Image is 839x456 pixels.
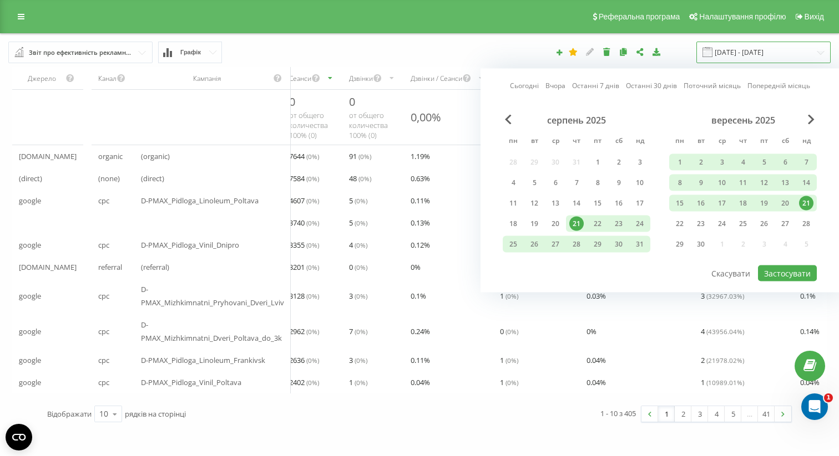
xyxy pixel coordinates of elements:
[629,236,650,253] div: нд 31 серп 2025 р.
[611,155,626,170] div: 2
[358,152,371,161] span: ( 0 %)
[349,94,355,109] span: 0
[799,217,813,231] div: 28
[796,154,817,171] div: нд 7 вер 2025 р.
[411,150,430,163] span: 1.19 %
[19,289,41,303] span: google
[690,216,711,232] div: вт 23 вер 2025 р.
[141,238,239,252] span: D-PMAX_Pidloga_Vinil_Dnipro
[141,283,284,309] span: D-PMAX_Mizhkimnatni_Pryhovani_Dveri_Lviv
[690,236,711,253] div: вт 30 вер 2025 р.
[673,155,687,170] div: 1
[684,80,741,91] a: Поточний місяць
[289,172,319,185] span: 7584
[801,393,828,420] iframe: Intercom live chat
[736,217,750,231] div: 25
[349,353,367,367] span: 3
[800,376,820,389] span: 0.04 %
[527,237,542,252] div: 26
[587,154,608,171] div: пт 1 серп 2025 р.
[500,289,518,303] span: 1
[545,175,566,191] div: ср 6 серп 2025 р.
[98,238,109,252] span: cpc
[289,238,319,252] span: 3355
[500,353,518,367] span: 1
[715,196,729,211] div: 17
[756,134,772,150] abbr: п’ятниця
[699,12,786,21] span: Налаштування профілю
[799,155,813,170] div: 7
[545,216,566,232] div: ср 20 серп 2025 р.
[715,155,729,170] div: 3
[587,325,597,338] span: 0 %
[98,289,109,303] span: cpc
[600,408,636,419] div: 1 - 10 з 405
[800,325,820,338] span: 0.14 %
[355,196,367,205] span: ( 0 %)
[506,291,518,300] span: ( 0 %)
[732,175,754,191] div: чт 11 вер 2025 р.
[796,175,817,191] div: нд 14 вер 2025 р.
[306,263,319,271] span: ( 0 %)
[587,236,608,253] div: пт 29 серп 2025 р.
[610,134,627,150] abbr: субота
[758,265,817,281] button: Застосувати
[510,80,539,91] a: Сьогодні
[411,289,426,303] span: 0.1 %
[19,376,41,389] span: google
[506,217,520,231] div: 18
[711,216,732,232] div: ср 24 вер 2025 р.
[306,174,319,183] span: ( 0 %)
[289,94,295,109] span: 0
[306,152,319,161] span: ( 0 %)
[611,176,626,190] div: 9
[355,263,367,271] span: ( 0 %)
[349,172,371,185] span: 48
[626,80,677,91] a: Останні 30 днів
[757,176,771,190] div: 12
[349,260,367,274] span: 0
[19,172,42,185] span: (direct)
[629,154,650,171] div: нд 3 серп 2025 р.
[693,134,709,150] abbr: вівторок
[358,174,371,183] span: ( 0 %)
[629,216,650,232] div: нд 24 серп 2025 р.
[566,216,587,232] div: чт 21 серп 2025 р.
[669,195,690,212] div: пн 15 вер 2025 р.
[506,176,520,190] div: 4
[141,74,273,83] div: Кампанія
[701,289,744,303] span: 3
[673,237,687,252] div: 29
[19,238,41,252] span: google
[741,406,758,422] div: …
[306,218,319,227] span: ( 0 %)
[6,424,32,450] button: Open CMP widget
[747,80,810,91] a: Попередній місяць
[503,195,524,212] div: пн 11 серп 2025 р.
[503,115,650,126] div: серпень 2025
[633,196,647,211] div: 17
[701,325,744,338] span: 4
[527,196,542,211] div: 12
[590,196,605,211] div: 15
[355,218,367,227] span: ( 0 %)
[808,115,815,125] span: Next Month
[500,376,518,389] span: 1
[758,406,775,422] a: 41
[141,260,169,274] span: (referral)
[141,150,170,163] span: (organic)
[349,289,367,303] span: 3
[411,353,430,367] span: 0.11 %
[705,265,756,281] button: Скасувати
[589,134,606,150] abbr: п’ятниця
[757,196,771,211] div: 19
[545,195,566,212] div: ср 13 серп 2025 р.
[306,356,319,365] span: ( 0 %)
[669,115,817,126] div: вересень 2025
[796,195,817,212] div: нд 21 вер 2025 р.
[524,236,545,253] div: вт 26 серп 2025 р.
[611,217,626,231] div: 23
[527,217,542,231] div: 19
[548,176,563,190] div: 6
[289,110,328,140] span: от общего количества 100% ( 0 )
